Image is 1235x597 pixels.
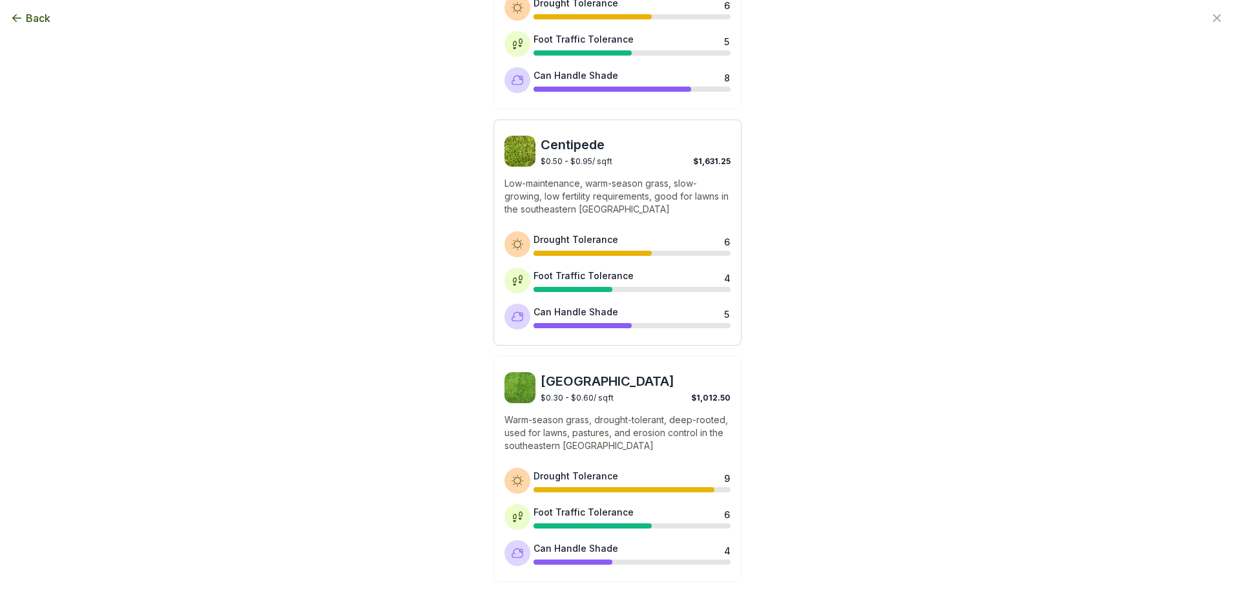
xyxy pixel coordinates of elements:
span: [GEOGRAPHIC_DATA] [541,372,731,390]
span: $1,012.50 [691,393,731,403]
span: $1,631.25 [693,156,731,166]
span: $0.50 - $0.95 / sqft [541,156,612,166]
div: Can Handle Shade [534,305,618,319]
div: 6 [724,235,729,246]
img: Shade tolerance icon [511,310,524,323]
img: Foot traffic tolerance icon [511,37,524,50]
div: Foot Traffic Tolerance [534,269,634,282]
div: Can Handle Shade [534,68,618,82]
div: 4 [724,271,729,282]
img: Foot traffic tolerance icon [511,510,524,523]
div: 5 [724,35,729,45]
div: Can Handle Shade [534,541,618,555]
img: Drought tolerance icon [511,474,524,487]
div: 4 [724,544,729,554]
img: Bahia sod image [504,372,535,403]
span: Back [26,10,50,26]
div: Drought Tolerance [534,233,618,246]
div: Foot Traffic Tolerance [534,32,634,46]
p: Warm-season grass, drought-tolerant, deep-rooted, used for lawns, pastures, and erosion control i... [504,414,731,452]
span: Centipede [541,136,731,154]
button: Back [10,10,50,26]
div: Foot Traffic Tolerance [534,505,634,519]
div: 6 [724,508,729,518]
img: Centipede sod image [504,136,535,167]
div: 9 [724,472,729,482]
div: 5 [724,308,729,318]
div: Drought Tolerance [534,469,618,483]
div: 8 [724,71,729,81]
img: Shade tolerance icon [511,74,524,87]
img: Shade tolerance icon [511,547,524,560]
span: $0.30 - $0.60 / sqft [541,393,614,403]
img: Foot traffic tolerance icon [511,274,524,287]
p: Low-maintenance, warm-season grass, slow-growing, low fertility requirements, good for lawns in t... [504,177,731,216]
img: Drought tolerance icon [511,238,524,251]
